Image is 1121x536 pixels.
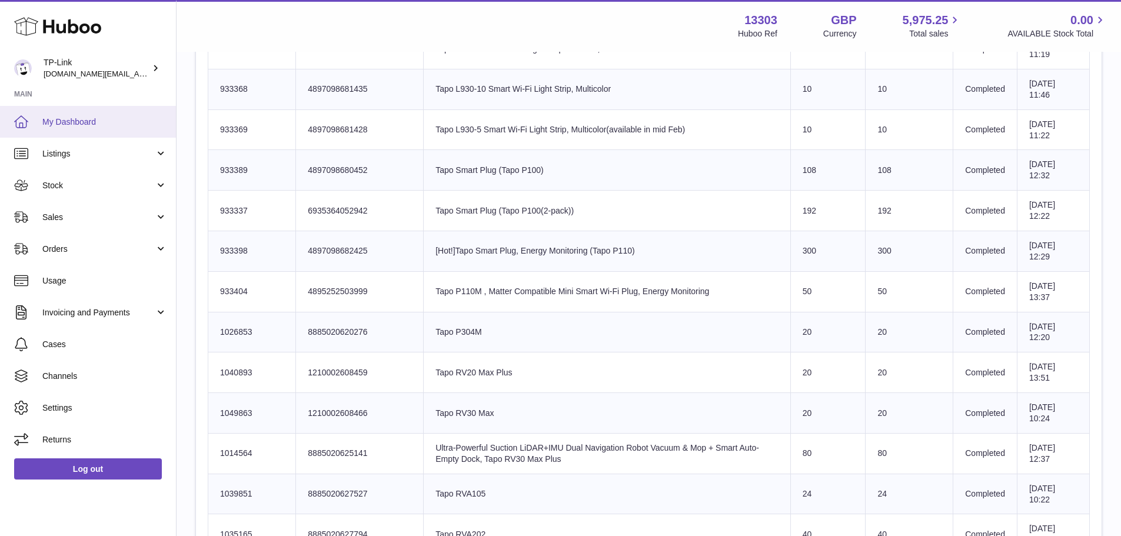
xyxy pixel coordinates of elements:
td: 933368 [208,69,296,109]
strong: 13303 [744,12,777,28]
span: Usage [42,275,167,287]
td: 20 [790,352,866,393]
td: Tapo Smart Plug (Tapo P100) [424,150,791,191]
td: Completed [953,69,1017,109]
td: Completed [953,271,1017,312]
td: 10 [790,69,866,109]
td: 24 [790,474,866,514]
td: Completed [953,312,1017,352]
td: 1039851 [208,474,296,514]
td: 10 [866,69,953,109]
td: 24 [866,474,953,514]
span: 5,975.25 [903,12,949,28]
span: Cases [42,339,167,350]
td: 50 [790,271,866,312]
td: [DATE] 13:51 [1017,352,1089,393]
td: 10 [866,109,953,150]
td: 4897098680452 [296,150,424,191]
td: 4897098682425 [296,231,424,271]
td: [Hot!]Tapo Smart Plug, Energy Monitoring (Tapo P110) [424,231,791,271]
div: TP-Link [44,57,149,79]
td: 933337 [208,191,296,231]
td: 108 [866,150,953,191]
td: 4897098681435 [296,69,424,109]
span: Stock [42,180,155,191]
td: 192 [790,191,866,231]
td: 20 [866,352,953,393]
span: Settings [42,402,167,414]
a: 5,975.25 Total sales [903,12,962,39]
td: 8885020625141 [296,433,424,474]
td: 8885020627527 [296,474,424,514]
td: 192 [866,191,953,231]
td: 20 [790,312,866,352]
td: Completed [953,109,1017,150]
td: 10 [790,109,866,150]
td: 1049863 [208,393,296,434]
td: Tapo Smart Plug (Tapo P100(2-pack)) [424,191,791,231]
span: Returns [42,434,167,445]
td: Ultra-Powerful Suction LiDAR+IMU Dual Navigation Robot Vacuum & Mop + Smart Auto-Empty Dock, Tapo... [424,433,791,474]
strong: GBP [831,12,856,28]
td: Tapo RVA105 [424,474,791,514]
td: [DATE] 12:32 [1017,150,1089,191]
td: 4897098681428 [296,109,424,150]
td: 1014564 [208,433,296,474]
td: 933404 [208,271,296,312]
td: 4895252503999 [296,271,424,312]
td: Tapo L930-10 Smart Wi-Fi Light Strip, Multicolor [424,69,791,109]
td: [DATE] 11:46 [1017,69,1089,109]
td: 50 [866,271,953,312]
span: [DOMAIN_NAME][EMAIL_ADDRESS][DOMAIN_NAME] [44,69,234,78]
td: 933369 [208,109,296,150]
span: 0.00 [1070,12,1093,28]
td: Tapo RV20 Max Plus [424,352,791,393]
td: 80 [866,433,953,474]
td: [DATE] 10:24 [1017,393,1089,434]
span: Total sales [909,28,962,39]
td: 20 [866,312,953,352]
span: My Dashboard [42,116,167,128]
td: 8885020620276 [296,312,424,352]
a: 0.00 AVAILABLE Stock Total [1007,12,1107,39]
span: AVAILABLE Stock Total [1007,28,1107,39]
td: Tapo P110M , Matter Compatible Mini Smart Wi-Fi Plug, Energy Monitoring [424,271,791,312]
td: 20 [790,393,866,434]
td: Completed [953,191,1017,231]
td: 1026853 [208,312,296,352]
td: 20 [866,393,953,434]
td: Completed [953,393,1017,434]
td: 300 [790,231,866,271]
td: [DATE] 12:22 [1017,191,1089,231]
a: Log out [14,458,162,480]
img: purchase.uk@tp-link.com [14,59,32,77]
td: Completed [953,231,1017,271]
td: 933389 [208,150,296,191]
span: Orders [42,244,155,255]
span: Channels [42,371,167,382]
td: Completed [953,150,1017,191]
td: 1040893 [208,352,296,393]
td: [DATE] 11:22 [1017,109,1089,150]
div: Huboo Ref [738,28,777,39]
td: Completed [953,433,1017,474]
td: Completed [953,352,1017,393]
td: [DATE] 13:37 [1017,271,1089,312]
td: [DATE] 12:29 [1017,231,1089,271]
span: Listings [42,148,155,159]
td: [DATE] 12:20 [1017,312,1089,352]
span: Invoicing and Payments [42,307,155,318]
td: [DATE] 10:22 [1017,474,1089,514]
td: 1210002608459 [296,352,424,393]
td: 80 [790,433,866,474]
td: 6935364052942 [296,191,424,231]
td: 108 [790,150,866,191]
td: 933398 [208,231,296,271]
div: Currency [823,28,857,39]
td: Tapo RV30 Max [424,393,791,434]
span: Sales [42,212,155,223]
td: Tapo P304M [424,312,791,352]
td: 1210002608466 [296,393,424,434]
td: 300 [866,231,953,271]
td: Completed [953,474,1017,514]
